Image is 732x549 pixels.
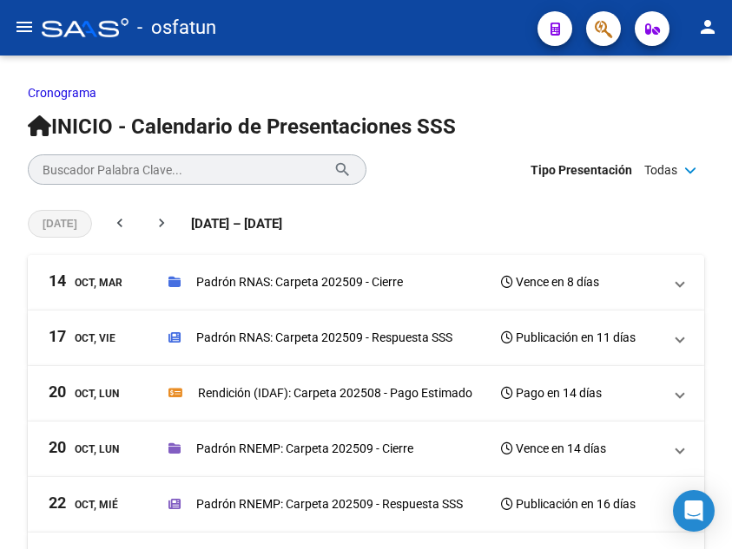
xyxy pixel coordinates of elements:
[49,273,66,289] span: 14
[28,422,704,477] mat-expansion-panel-header: 20Oct, LunPadrón RNEMP: Carpeta 202509 - CierreVence en 14 días
[49,440,119,458] div: Oct, Lun
[28,366,704,422] mat-expansion-panel-header: 20Oct, LunRendición (IDAF): Carpeta 202508 - Pago EstimadoPago en 14 días
[673,490,715,532] div: Open Intercom Messenger
[111,214,129,232] mat-icon: chevron_left
[501,381,602,405] h3: Pago en 14 días
[531,160,632,180] span: Tipo Presentación
[49,273,122,291] div: Oct, Mar
[501,492,636,516] h3: Publicación en 16 días
[14,16,35,37] mat-icon: menu
[49,384,66,400] span: 20
[697,16,718,37] mat-icon: person
[28,477,704,533] mat-expansion-panel-header: 22Oct, MiéPadrón RNEMP: Carpeta 202509 - Respuesta SSSPublicación en 16 días
[49,495,118,513] div: Oct, Mié
[196,439,413,458] p: Padrón RNEMP: Carpeta 202509 - Cierre
[49,329,115,347] div: Oct, Vie
[49,384,119,402] div: Oct, Lun
[333,159,352,180] mat-icon: search
[153,214,170,232] mat-icon: chevron_right
[28,86,96,100] a: Cronograma
[644,160,677,180] span: Todas
[49,329,66,344] span: 17
[501,270,599,294] h3: Vence en 8 días
[198,383,472,402] p: Rendición (IDAF): Carpeta 202508 - Pago Estimado
[191,214,282,233] span: [DATE] – [DATE]
[28,255,704,310] mat-expansion-panel-header: 14Oct, MarPadrón RNAS: Carpeta 202509 - CierreVence en 8 días
[49,495,66,511] span: 22
[196,328,452,347] p: Padrón RNAS: Carpeta 202509 - Respuesta SSS
[501,325,636,350] h3: Publicación en 11 días
[137,9,216,47] span: - osfatun
[501,436,606,461] h3: Vence en 14 días
[28,310,704,366] mat-expansion-panel-header: 17Oct, ViePadrón RNAS: Carpeta 202509 - Respuesta SSSPublicación en 11 días
[28,210,92,238] button: [DATE]
[196,272,403,291] p: Padrón RNAS: Carpeta 202509 - Cierre
[196,494,463,513] p: Padrón RNEMP: Carpeta 202509 - Respuesta SSS
[49,440,66,455] span: 20
[28,114,456,139] span: INICIO - Calendario de Presentaciones SSS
